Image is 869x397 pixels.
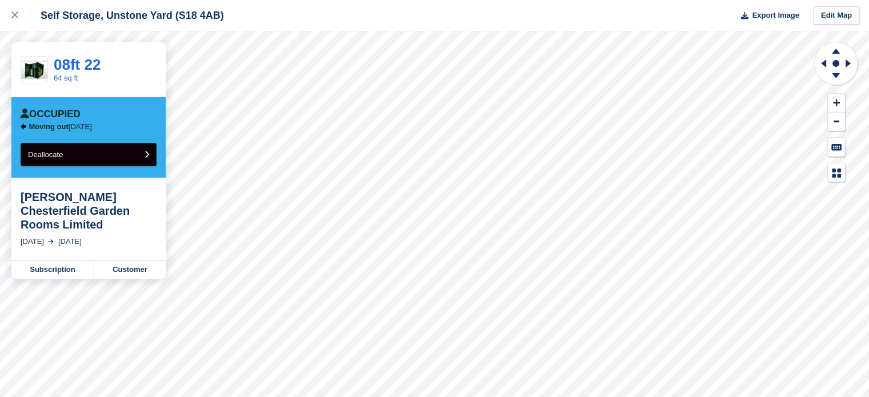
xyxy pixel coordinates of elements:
[828,163,845,182] button: Map Legend
[54,56,101,73] a: 08ft 22
[29,122,69,131] span: Moving out
[734,6,799,25] button: Export Image
[58,236,82,247] div: [DATE]
[21,61,47,79] img: 1000214365.jpg
[94,260,166,279] a: Customer
[30,9,224,22] div: Self Storage, Unstone Yard (S18 4AB)
[828,113,845,131] button: Zoom Out
[21,143,157,166] button: Deallocate
[48,239,54,244] img: arrow-right-light-icn-cde0832a797a2874e46488d9cf13f60e5c3a73dbe684e267c42b8395dfbc2abf.svg
[28,150,63,159] span: Deallocate
[21,109,81,120] div: Occupied
[21,236,44,247] div: [DATE]
[11,260,94,279] a: Subscription
[828,94,845,113] button: Zoom In
[21,190,157,231] div: [PERSON_NAME] Chesterfield Garden Rooms Limited
[29,122,92,131] p: [DATE]
[54,74,78,82] a: 64 sq ft
[21,123,26,130] img: arrow-left-icn-90495f2de72eb5bd0bd1c3c35deca35cc13f817d75bef06ecd7c0b315636ce7e.svg
[813,6,860,25] a: Edit Map
[828,138,845,157] button: Keyboard Shortcuts
[752,10,799,21] span: Export Image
